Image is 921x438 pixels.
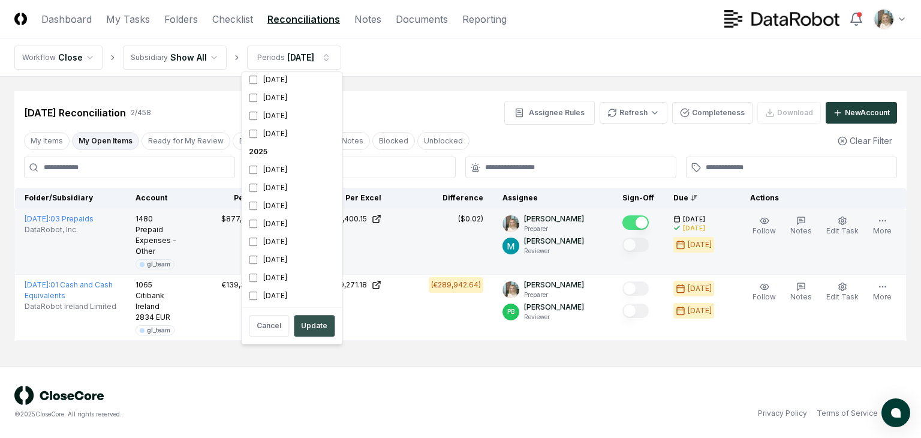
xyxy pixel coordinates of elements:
div: 2025 [244,143,339,161]
div: [DATE] [244,107,339,125]
div: [DATE] [244,215,339,233]
div: [DATE] [244,179,339,197]
div: [DATE] [244,269,339,287]
button: Update [294,315,335,337]
div: [DATE] [244,197,339,215]
div: [DATE] [244,125,339,143]
div: [DATE] [244,71,339,89]
div: [DATE] [244,89,339,107]
button: Cancel [249,315,289,337]
div: [DATE] [244,287,339,305]
div: [DATE] [244,251,339,269]
div: [DATE] [244,161,339,179]
div: [DATE] [244,233,339,251]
